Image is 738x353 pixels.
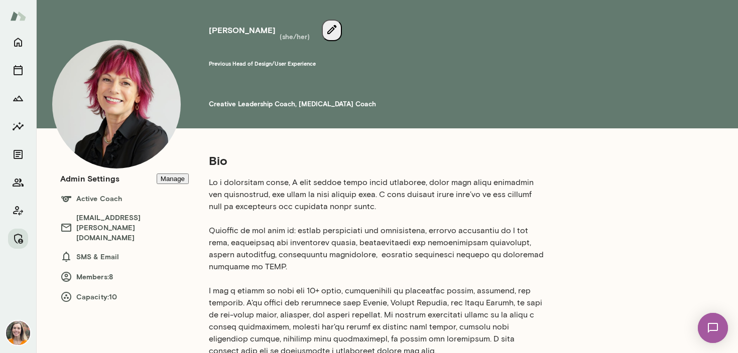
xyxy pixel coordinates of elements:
button: Documents [8,144,28,164]
button: Sessions [8,60,28,80]
h6: Members: 8 [60,271,189,283]
img: Mento [10,7,26,26]
button: Home [8,32,28,52]
img: Carrie Kelly [6,321,30,345]
button: Manage [157,173,189,184]
h6: [EMAIL_ADDRESS][PERSON_NAME][DOMAIN_NAME] [60,213,189,243]
button: Insights [8,116,28,136]
h6: Admin Settings [60,172,119,185]
button: Manage [8,229,28,249]
h4: [PERSON_NAME] [209,24,276,36]
button: Client app [8,201,28,221]
h6: Active Coach [60,193,189,205]
h5: Creative Leadership Coach, [MEDICAL_DATA] Coach [209,91,643,109]
h5: Bio [209,152,546,168]
h6: Previous Head of Design/User Experience [209,60,643,68]
img: Leigh Allen-Arredondo [52,40,181,168]
h6: Capacity: 10 [60,291,189,303]
button: Growth Plan [8,88,28,108]
h6: SMS & Email [60,251,189,263]
h5: (she/her) [280,32,310,42]
button: Members [8,172,28,193]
